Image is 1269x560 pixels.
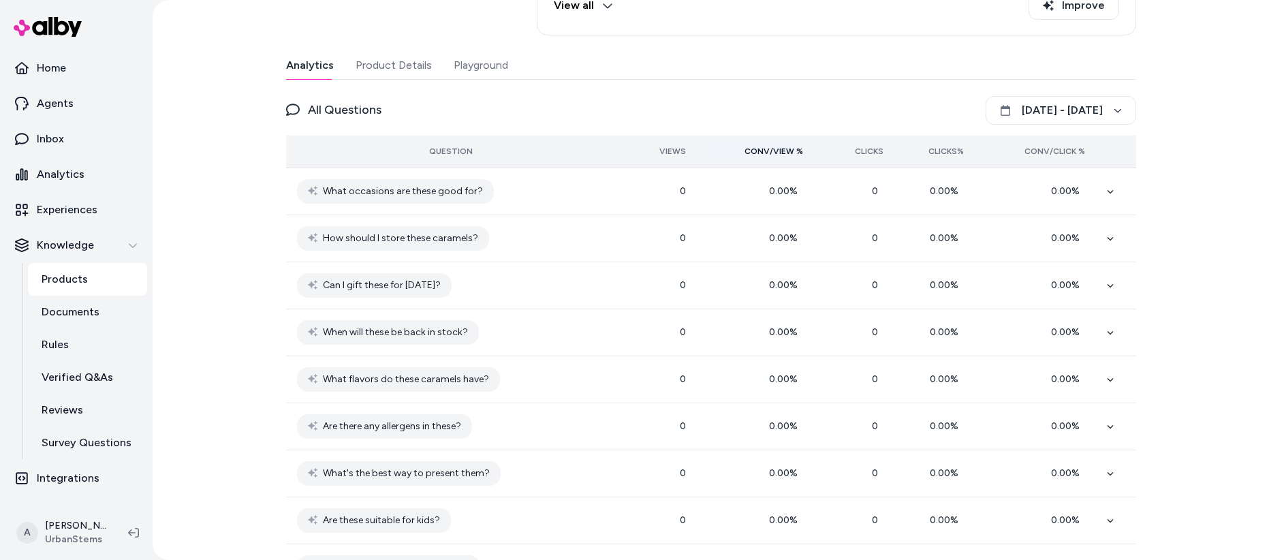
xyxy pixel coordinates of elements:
[1024,146,1085,157] span: Conv/Click %
[680,326,686,338] span: 0
[680,185,686,197] span: 0
[930,420,964,432] span: 0.00 %
[872,326,883,338] span: 0
[872,279,883,291] span: 0
[1051,232,1085,244] span: 0.00 %
[28,296,147,328] a: Documents
[680,467,686,479] span: 0
[429,146,473,157] span: Question
[930,232,964,244] span: 0.00 %
[5,462,147,495] a: Integrations
[5,52,147,84] a: Home
[930,279,964,291] span: 0.00 %
[1051,467,1085,479] span: 0.00 %
[708,140,803,162] button: Conv/View %
[5,87,147,120] a: Agents
[928,146,964,157] span: Clicks%
[42,271,88,287] p: Products
[323,183,483,200] span: What occasions are these good for?
[825,140,883,162] button: Clicks
[769,232,803,244] span: 0.00 %
[28,394,147,426] a: Reviews
[1051,326,1085,338] span: 0.00 %
[16,522,38,544] span: A
[37,202,97,218] p: Experiences
[42,337,69,353] p: Rules
[5,123,147,155] a: Inbox
[323,277,441,294] span: Can I gift these for [DATE]?
[308,100,381,119] span: All Questions
[37,60,66,76] p: Home
[42,304,99,320] p: Documents
[28,426,147,459] a: Survey Questions
[454,52,508,79] button: Playground
[680,373,686,385] span: 0
[745,146,803,157] span: Conv/View %
[37,95,74,112] p: Agents
[37,237,94,253] p: Knowledge
[680,232,686,244] span: 0
[323,418,461,435] span: Are there any allergens in these?
[769,373,803,385] span: 0.00 %
[323,230,478,247] span: How should I store these caramels?
[37,131,64,147] p: Inbox
[45,519,106,533] p: [PERSON_NAME]
[930,514,964,526] span: 0.00 %
[659,146,686,157] span: Views
[429,140,473,162] button: Question
[356,52,432,79] button: Product Details
[286,52,334,79] button: Analytics
[872,467,883,479] span: 0
[1051,420,1085,432] span: 0.00 %
[37,166,84,183] p: Analytics
[37,470,99,486] p: Integrations
[930,326,964,338] span: 0.00 %
[5,229,147,262] button: Knowledge
[769,420,803,432] span: 0.00 %
[905,140,964,162] button: Clicks%
[28,263,147,296] a: Products
[323,371,489,388] span: What flavors do these caramels have?
[872,185,883,197] span: 0
[680,514,686,526] span: 0
[323,512,440,529] span: Are these suitable for kids?
[323,324,468,341] span: When will these be back in stock?
[14,17,82,37] img: alby Logo
[680,420,686,432] span: 0
[872,232,883,244] span: 0
[1051,373,1085,385] span: 0.00 %
[769,185,803,197] span: 0.00 %
[855,146,883,157] span: Clicks
[872,420,883,432] span: 0
[28,328,147,361] a: Rules
[930,373,964,385] span: 0.00 %
[1051,185,1085,197] span: 0.00 %
[930,185,964,197] span: 0.00 %
[986,96,1136,125] button: [DATE] - [DATE]
[5,193,147,226] a: Experiences
[42,369,113,386] p: Verified Q&As
[28,361,147,394] a: Verified Q&As
[1051,514,1085,526] span: 0.00 %
[872,514,883,526] span: 0
[680,279,686,291] span: 0
[872,373,883,385] span: 0
[769,279,803,291] span: 0.00 %
[42,402,83,418] p: Reviews
[1051,279,1085,291] span: 0.00 %
[5,158,147,191] a: Analytics
[8,511,117,555] button: A[PERSON_NAME]UrbanStems
[627,140,686,162] button: Views
[45,533,106,546] span: UrbanStems
[42,435,131,451] p: Survey Questions
[986,140,1085,162] button: Conv/Click %
[769,514,803,526] span: 0.00 %
[769,326,803,338] span: 0.00 %
[930,467,964,479] span: 0.00 %
[769,467,803,479] span: 0.00 %
[323,465,490,482] span: What's the best way to present them?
